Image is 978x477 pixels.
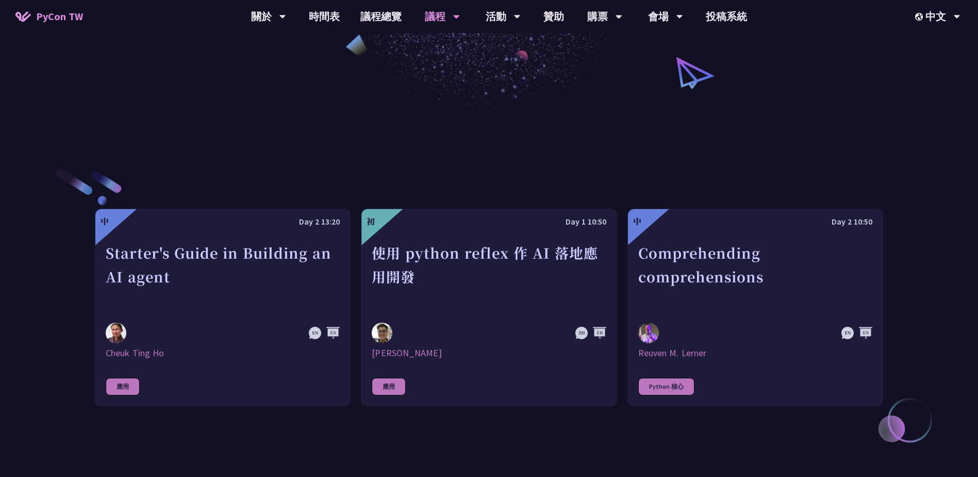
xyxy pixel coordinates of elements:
[367,215,375,228] div: 初
[638,215,872,228] div: Day 2 10:50
[638,378,694,395] div: Python 核心
[106,323,126,343] img: Cheuk Ting Ho
[372,347,606,359] div: [PERSON_NAME]
[372,323,392,343] img: Milo Chen
[95,209,351,406] a: 中 Day 2 13:20 Starter's Guide in Building an AI agent Cheuk Ting Ho Cheuk Ting Ho 應用
[106,347,340,359] div: Cheuk Ting Ho
[633,215,641,228] div: 中
[36,9,83,24] span: PyCon TW
[638,347,872,359] div: Reuven M. Lerner
[106,378,140,395] div: 應用
[15,11,31,22] img: Home icon of PyCon TW 2025
[627,209,883,406] a: 中 Day 2 10:50 Comprehending comprehensions Reuven M. Lerner Reuven M. Lerner Python 核心
[915,13,925,21] img: Locale Icon
[106,215,340,228] div: Day 2 13:20
[372,378,406,395] div: 應用
[5,4,93,29] a: PyCon TW
[106,241,340,312] div: Starter's Guide in Building an AI agent
[638,241,872,312] div: Comprehending comprehensions
[101,215,109,228] div: 中
[361,209,617,406] a: 初 Day 1 10:50 使用 python reflex 作 AI 落地應用開發 Milo Chen [PERSON_NAME] 應用
[638,323,659,345] img: Reuven M. Lerner
[372,215,606,228] div: Day 1 10:50
[372,241,606,312] div: 使用 python reflex 作 AI 落地應用開發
